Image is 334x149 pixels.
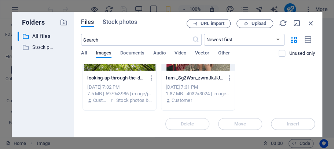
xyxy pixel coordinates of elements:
p: Folders [18,18,45,27]
p: Stock photos & videos [32,43,55,52]
p: looking-up-through-the-dense-green-canopy-in-a-vibrant-forest-showcasing-nature-s-beauty-IOH2kRT4... [87,75,145,81]
button: URL import [187,19,231,28]
span: Files [81,18,94,26]
span: Documents [120,49,144,59]
input: Search [81,34,192,46]
i: Minimize [293,19,301,27]
p: Stock photos & videos [116,97,152,104]
span: URL import [201,21,224,26]
i: Close [307,19,315,27]
div: 1.87 MB | 4032x3024 | image/jpeg [166,91,230,97]
span: All [81,49,87,59]
p: fam-_Sg2Wsn_zwmJkJlJFydKGA.jpg [166,75,223,81]
span: Video [175,49,186,59]
span: Upload [251,21,266,26]
div: [DATE] 7:31 PM [166,84,230,91]
p: Customer [93,97,109,104]
div: [DATE] 7:32 PM [87,84,152,91]
span: Audio [153,49,165,59]
div: ​ [18,32,19,41]
span: Other [218,49,230,59]
div: Stock photos & videos [18,43,55,52]
button: Upload [236,19,273,28]
span: Images [96,49,112,59]
p: All files [32,32,55,40]
div: Stock photos & videos [18,43,68,52]
i: Create new folder [60,18,68,26]
p: Customer [171,97,192,104]
span: Vector [195,49,209,59]
i: Reload [279,19,287,27]
p: Unused only [289,50,315,57]
span: Stock photos [103,18,137,26]
div: 7.5 MB | 5979x3986 | image/jpeg [87,91,152,97]
div: By: Customer | Folder: Stock photos & videos [87,97,152,104]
